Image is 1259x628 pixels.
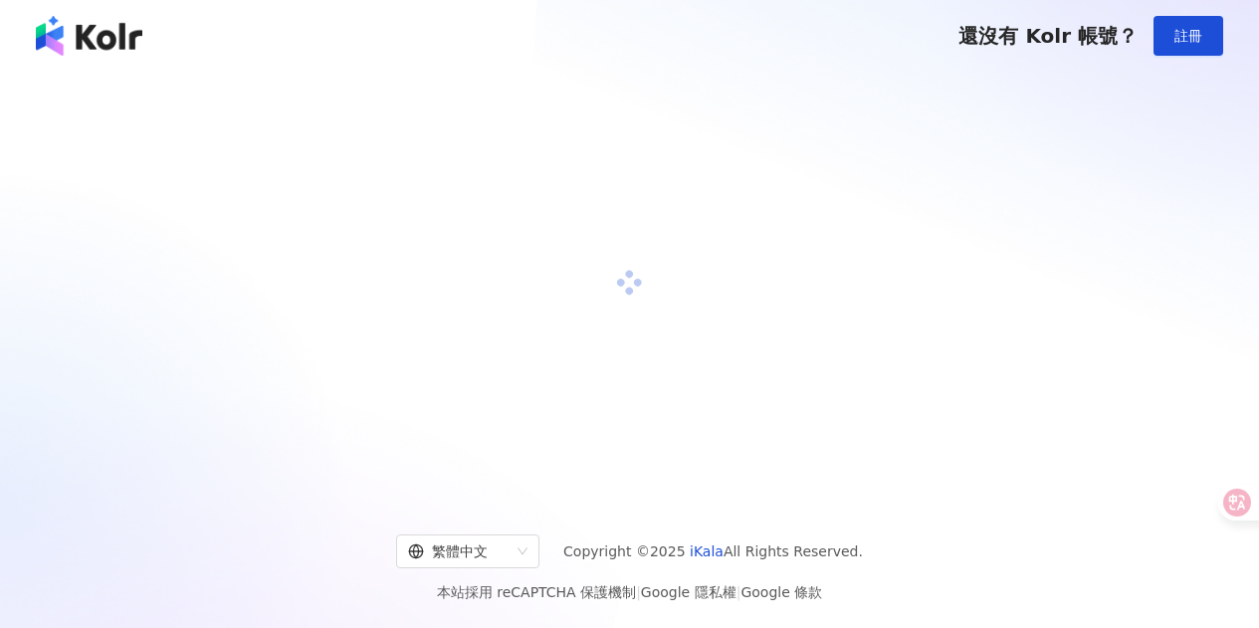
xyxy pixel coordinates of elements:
[1174,28,1202,44] span: 註冊
[636,584,641,600] span: |
[563,539,863,563] span: Copyright © 2025 All Rights Reserved.
[408,535,510,567] div: 繁體中文
[690,543,724,559] a: iKala
[736,584,741,600] span: |
[641,584,736,600] a: Google 隱私權
[958,24,1138,48] span: 還沒有 Kolr 帳號？
[36,16,142,56] img: logo
[1154,16,1223,56] button: 註冊
[437,580,822,604] span: 本站採用 reCAPTCHA 保護機制
[740,584,822,600] a: Google 條款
